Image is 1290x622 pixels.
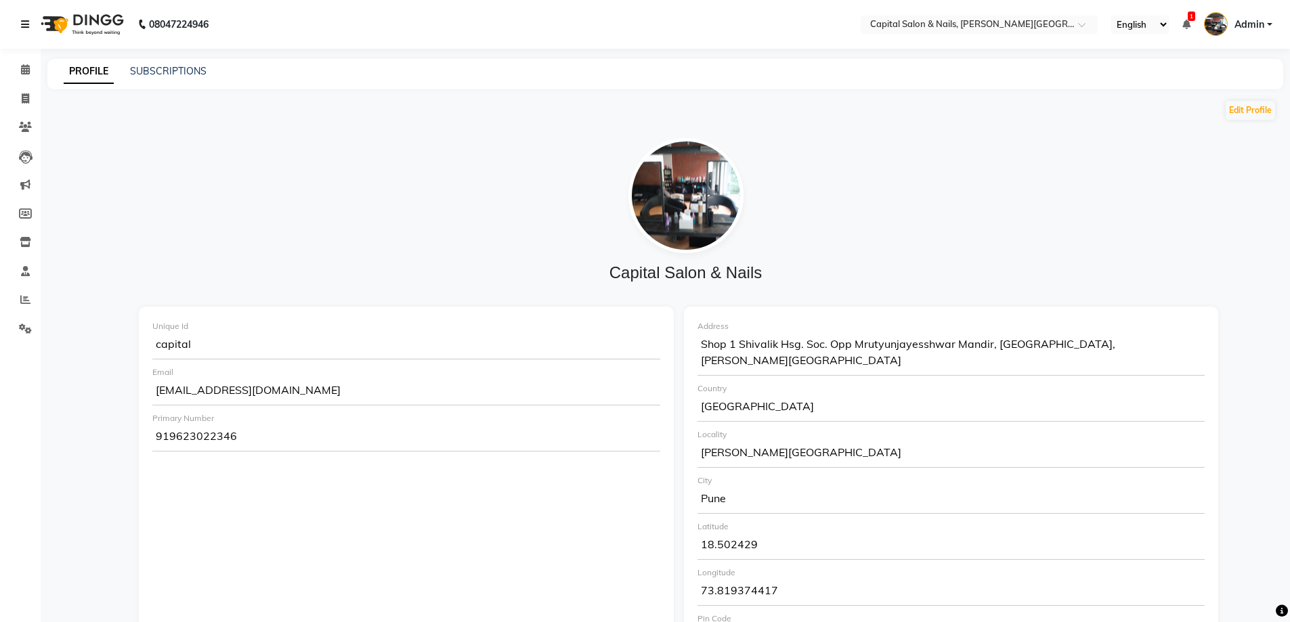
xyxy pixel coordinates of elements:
[697,320,1205,332] div: Address
[1182,18,1190,30] a: 1
[697,332,1205,376] div: Shop 1 Shivalik Hsg. Soc. Opp Mrutyunjayesshwar Mandir, [GEOGRAPHIC_DATA], [PERSON_NAME][GEOGRAPH...
[35,5,127,43] img: logo
[697,567,1205,579] div: Longitude
[697,441,1205,468] div: [PERSON_NAME][GEOGRAPHIC_DATA]
[152,412,660,424] div: Primary Number
[697,474,1205,487] div: City
[1226,101,1275,120] button: Edit Profile
[152,320,660,332] div: Unique Id
[152,378,660,405] div: [EMAIL_ADDRESS][DOMAIN_NAME]
[697,520,1205,533] div: Latitude
[152,424,660,451] div: 919623022346
[1204,12,1228,36] img: Admin
[697,487,1205,514] div: Pune
[139,263,1232,283] h4: Capital Salon & Nails
[1188,12,1195,21] span: 1
[130,65,207,77] a: SUBSCRIPTIONS
[152,366,660,378] div: Email
[697,428,1205,441] div: Locality
[697,382,1205,395] div: Country
[64,60,114,84] a: PROFILE
[1234,18,1264,32] span: Admin
[628,138,744,253] img: file_1595675614561.jpg
[697,579,1205,606] div: 73.819374417
[149,5,209,43] b: 08047224946
[152,332,660,359] div: capital
[697,533,1205,560] div: 18.502429
[697,395,1205,422] div: [GEOGRAPHIC_DATA]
